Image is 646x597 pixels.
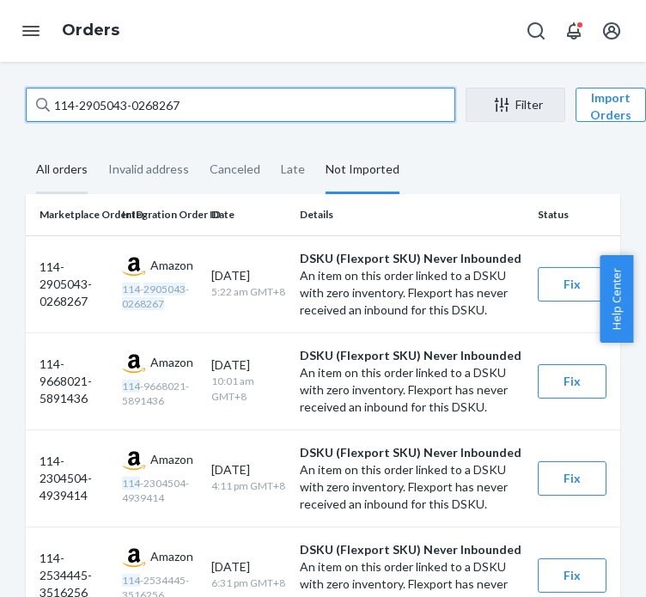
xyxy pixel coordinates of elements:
a: Orders [62,21,119,40]
div: - - [122,282,198,311]
div: [DATE] [211,267,287,284]
th: Status [531,194,620,235]
span: Amazon [150,451,193,468]
div: 10:01 am GMT+8 [211,374,287,405]
div: 114-2905043-0268267 [40,259,108,310]
div: Not Imported [326,147,399,194]
p: DSKU (Flexport SKU) Never Inbounded [300,541,524,558]
div: 5:22 am GMT+8 [211,284,287,301]
span: Amazon [150,354,193,371]
em: 114 [122,380,140,393]
div: 114-2304504-4939414 [40,453,108,504]
p: An item on this order linked to a DSKU with zero inventory. Flexport has never received an inboun... [300,267,524,319]
button: Fix [538,267,606,302]
div: 6:31 pm GMT+8 [211,576,287,592]
th: Integration Order ID [115,194,204,235]
th: Date [204,194,294,235]
th: Marketplace Order ID [26,194,115,235]
ol: breadcrumbs [48,6,133,56]
div: Late [281,147,305,192]
button: Open Search Box [519,14,553,48]
div: Canceled [210,147,260,192]
p: DSKU (Flexport SKU) Never Inbounded [300,347,524,364]
th: Details [293,194,531,235]
em: 114 [122,283,140,295]
div: [DATE] [211,461,287,478]
button: Fix [538,461,606,496]
button: Filter [466,88,565,122]
span: Amazon [150,257,193,274]
input: Search orders [26,88,455,122]
p: DSKU (Flexport SKU) Never Inbounded [300,250,524,267]
div: Filter [466,96,564,113]
div: 4:11 pm GMT+8 [211,478,287,495]
em: 114 [122,574,140,587]
button: Open notifications [557,14,591,48]
div: 114-9668021-5891436 [40,356,108,407]
em: 0268267 [122,297,164,310]
button: Help Center [600,255,633,343]
button: Fix [538,364,606,399]
button: Import Orders [576,88,646,122]
em: 2905043 [143,283,186,295]
button: Open account menu [594,14,629,48]
button: Fix [538,558,606,593]
p: DSKU (Flexport SKU) Never Inbounded [300,444,524,461]
div: -2304504-4939414 [122,476,198,505]
div: Invalid address [108,147,189,192]
div: -9668021-5891436 [122,379,198,408]
button: Open Navigation [14,14,48,48]
div: [DATE] [211,558,287,576]
p: An item on this order linked to a DSKU with zero inventory. Flexport has never received an inboun... [300,461,524,513]
p: An item on this order linked to a DSKU with zero inventory. Flexport has never received an inboun... [300,364,524,416]
span: Amazon [150,548,193,565]
div: [DATE] [211,356,287,374]
div: All orders [36,147,88,194]
em: 114 [122,477,140,490]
